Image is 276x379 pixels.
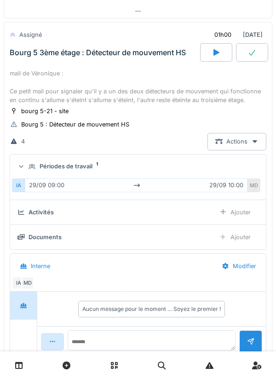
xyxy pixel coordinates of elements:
div: 29/09 09:00 29/09 10:00 [25,178,247,192]
div: Documents [29,233,62,241]
div: IA [12,178,25,192]
summary: Périodes de travail1 [14,158,262,175]
div: 4 [21,137,25,146]
div: [DATE] [207,26,266,43]
div: Ajouter [212,204,259,221]
summary: DocumentsAjouter [14,229,262,246]
div: Activités [29,208,54,217]
div: Actions [207,133,266,150]
div: Aucun message pour le moment … Soyez le premier ! [82,305,221,313]
div: Bourg 5 : Détecteur de mouvement HS [21,120,129,129]
div: mail de Véronique : Ce petit mail pour signaler qu'il y a un des deux détecteurs de mouvement qui... [10,69,266,104]
div: MD [21,276,34,289]
div: Assigné [19,30,42,39]
div: bourg 5-21 - site [21,107,69,115]
div: Bourg 5 3ème étage : Détecteur de mouvement HS [10,48,186,57]
div: Périodes de travail [40,162,92,171]
summary: ActivitésAjouter [14,204,262,221]
div: Ajouter [212,229,259,246]
div: MD [247,178,260,192]
div: IA [12,276,25,289]
div: Interne [31,262,50,270]
div: 01h00 [214,30,231,39]
div: Modifier [214,258,264,275]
